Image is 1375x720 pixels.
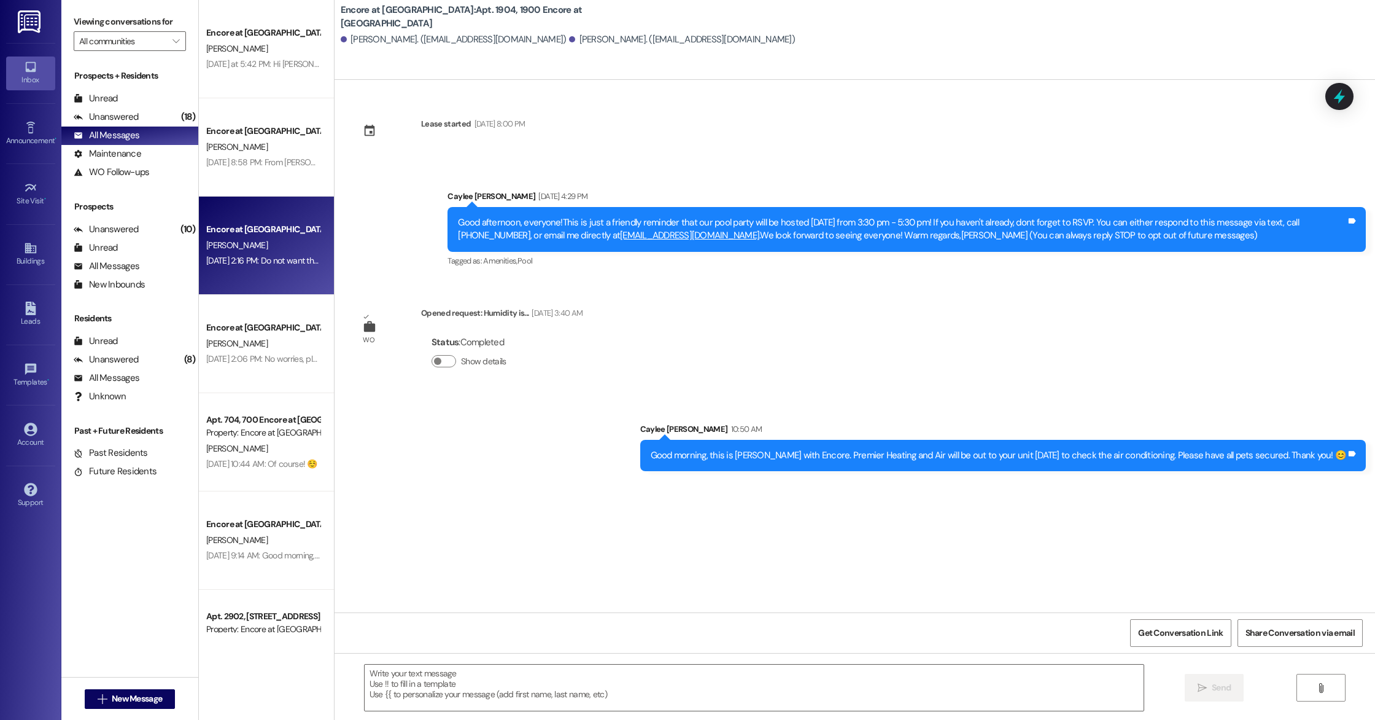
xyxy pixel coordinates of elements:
div: Past + Future Residents [61,425,198,437]
div: Good afternoon, everyone!This is just a friendly reminder that our pool party will be hosted [DAT... [458,216,1346,243]
div: Past Residents [74,447,148,460]
label: Viewing conversations for [74,12,186,31]
span: [PERSON_NAME] [206,43,268,54]
div: Unanswered [74,223,139,236]
div: [DATE] 4:29 PM [535,190,587,203]
div: Residents [61,312,198,325]
a: [EMAIL_ADDRESS][DOMAIN_NAME] [620,229,759,241]
a: Inbox [6,57,55,90]
div: WO [363,334,374,346]
div: Encore at [GEOGRAPHIC_DATA] [206,26,320,39]
div: All Messages [74,129,139,142]
i:  [98,694,107,704]
div: Caylee [PERSON_NAME] [447,190,1366,207]
span: • [55,135,56,143]
div: Lease started [421,117,471,130]
a: Leads [6,298,55,331]
a: Account [6,419,55,452]
button: Get Conversation Link [1130,619,1231,647]
div: Unread [74,335,118,348]
div: [PERSON_NAME]. ([EMAIL_ADDRESS][DOMAIN_NAME]) [569,33,795,46]
div: (10) [177,220,198,239]
button: Share Conversation via email [1237,619,1363,647]
span: Amenities , [483,256,517,266]
span: Get Conversation Link [1138,627,1223,640]
div: Property: Encore at [GEOGRAPHIC_DATA] [206,623,320,636]
span: [PERSON_NAME] [206,534,268,546]
div: (8) [181,350,198,369]
div: Future Residents [74,465,157,478]
div: Property: Encore at [GEOGRAPHIC_DATA] [206,426,320,439]
i:  [1316,683,1325,693]
div: [DATE] at 5:42 PM: Hi [PERSON_NAME]! We don't accept cash so you can play with check, money order... [206,58,678,69]
a: Support [6,479,55,512]
img: ResiDesk Logo [18,10,43,33]
i:  [1198,683,1207,693]
b: Encore at [GEOGRAPHIC_DATA]: Apt. 1904, 1900 Encore at [GEOGRAPHIC_DATA] [341,4,586,30]
div: [PERSON_NAME]. ([EMAIL_ADDRESS][DOMAIN_NAME]) [341,33,567,46]
div: Unread [74,92,118,105]
div: Encore at [GEOGRAPHIC_DATA] [206,125,320,138]
div: [DATE] 2:16 PM: Do not want the handicap unit. But I had another question. Whenever you get a min... [206,255,570,266]
label: Show details [461,355,506,368]
a: Templates • [6,359,55,392]
div: Prospects [61,200,198,213]
div: : Completed [432,333,511,352]
i:  [172,36,179,46]
a: Buildings [6,238,55,271]
span: [PERSON_NAME] [206,443,268,454]
div: Unread [74,241,118,254]
div: All Messages [74,372,139,385]
div: Good morning, this is [PERSON_NAME] with Encore. Premier Heating and Air will be out to your unit... [651,449,1347,462]
div: Unanswered [74,111,139,123]
span: Share Conversation via email [1245,627,1355,640]
div: [DATE] 10:44 AM: Of course! ☺️ [206,458,317,469]
span: [PERSON_NAME] [206,338,268,349]
span: [PERSON_NAME] [206,141,268,152]
div: [DATE] 2:06 PM: No worries, please let me know if you're still insterested. I am happy to resched... [206,353,555,364]
span: Send [1212,681,1231,694]
b: Status [432,336,459,348]
div: Prospects + Residents [61,69,198,82]
div: Tagged as: [447,252,1366,270]
div: (18) [178,108,198,127]
div: Encore at [GEOGRAPHIC_DATA] [206,321,320,334]
div: Opened request: Humidity is... [421,307,583,324]
input: All communities [79,31,166,51]
span: New Message [112,692,162,705]
div: Encore at [GEOGRAPHIC_DATA] [206,518,320,531]
button: New Message [85,689,176,709]
div: Unanswered [74,353,139,366]
div: Apt. 704, 700 Encore at [GEOGRAPHIC_DATA] [206,413,320,426]
span: Pool [517,256,532,266]
div: Encore at [GEOGRAPHIC_DATA] [206,223,320,236]
div: All Messages [74,260,139,273]
div: Caylee [PERSON_NAME] [640,423,1366,440]
button: Send [1185,674,1244,702]
div: [DATE] 8:00 PM [471,117,525,130]
span: • [47,376,49,385]
span: • [44,195,46,203]
div: [DATE] 3:40 AM [529,307,583,319]
span: [PERSON_NAME] [206,240,268,251]
div: Apt. 2902, [STREET_ADDRESS] [206,610,320,623]
div: Maintenance [74,147,141,160]
div: [DATE] 8:58 PM: From [PERSON_NAME] [206,157,346,168]
div: Unknown [74,390,126,403]
div: 10:50 AM [728,423,762,436]
div: New Inbounds [74,278,145,291]
a: Site Visit • [6,178,55,211]
div: WO Follow-ups [74,166,149,179]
